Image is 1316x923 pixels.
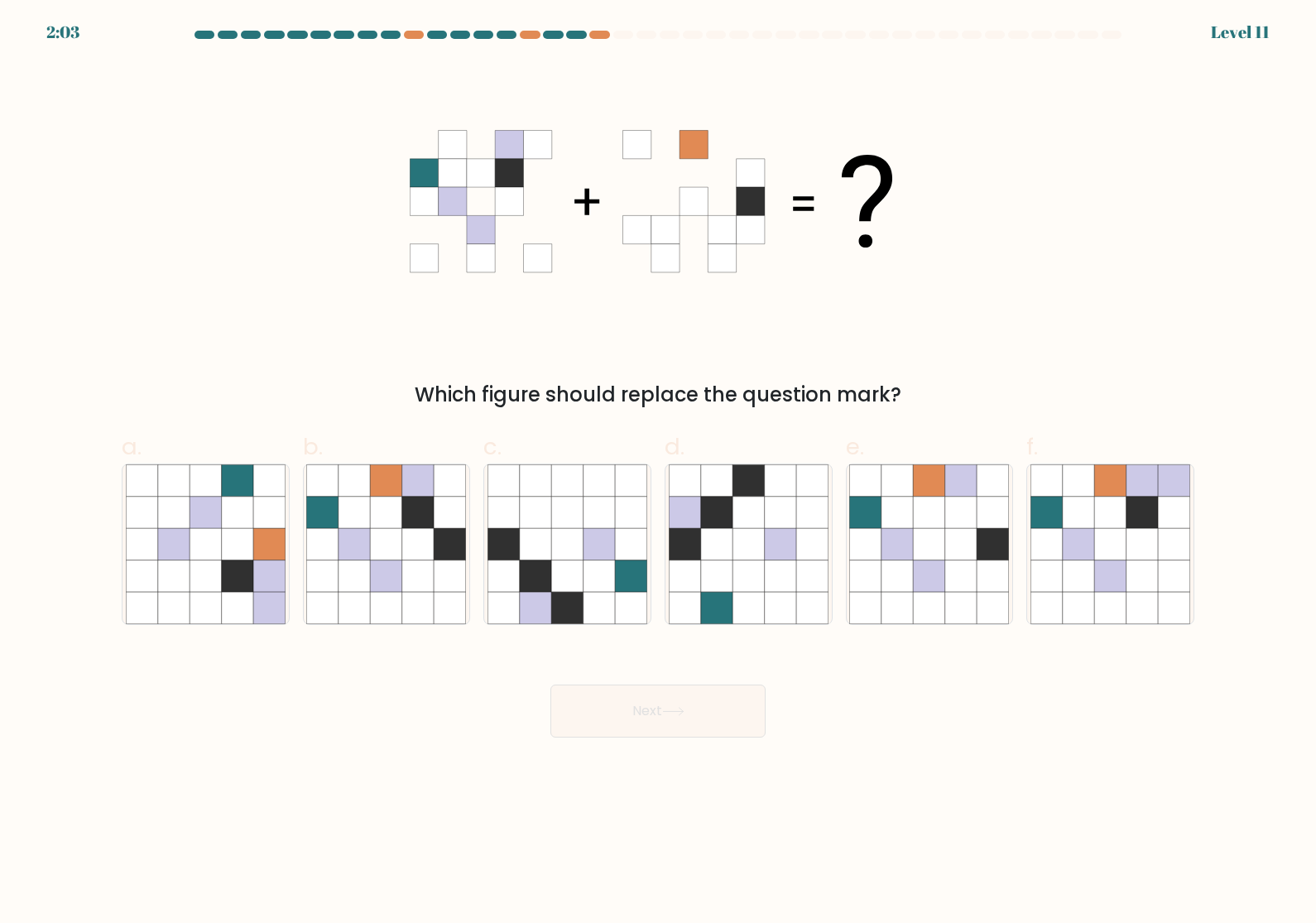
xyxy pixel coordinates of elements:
[1026,430,1038,463] span: f.
[303,430,323,463] span: b.
[665,430,684,463] span: d.
[122,430,142,463] span: a.
[550,685,766,738] button: Next
[132,380,1184,410] div: Which figure should replace the question mark?
[846,430,864,463] span: e.
[1211,20,1270,45] div: Level 11
[46,20,79,45] div: 2:03
[483,430,502,463] span: c.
